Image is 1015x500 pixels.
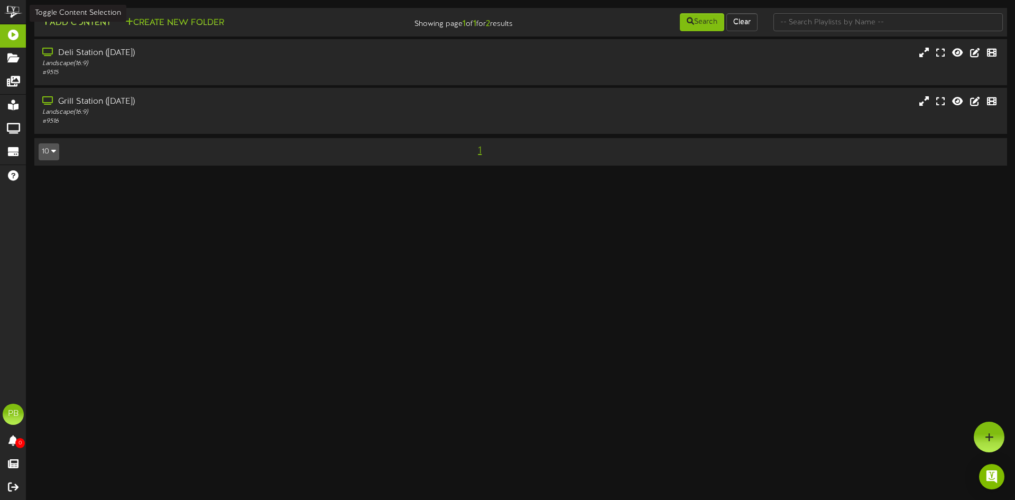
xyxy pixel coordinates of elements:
[726,13,758,31] button: Clear
[463,19,466,29] strong: 1
[42,59,432,68] div: Landscape ( 16:9 )
[3,404,24,425] div: PB
[42,68,432,77] div: # 9515
[15,438,25,448] span: 0
[486,19,490,29] strong: 2
[680,13,724,31] button: Search
[42,47,432,59] div: Deli Station ([DATE])
[122,16,227,30] button: Create New Folder
[42,117,432,126] div: # 9516
[42,108,432,117] div: Landscape ( 16:9 )
[39,143,59,160] button: 10
[39,16,114,30] button: Add Content
[475,145,484,157] span: 1
[473,19,476,29] strong: 1
[42,96,432,108] div: Grill Station ([DATE])
[773,13,1003,31] input: -- Search Playlists by Name --
[357,12,521,30] div: Showing page of for results
[979,464,1004,489] div: Open Intercom Messenger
